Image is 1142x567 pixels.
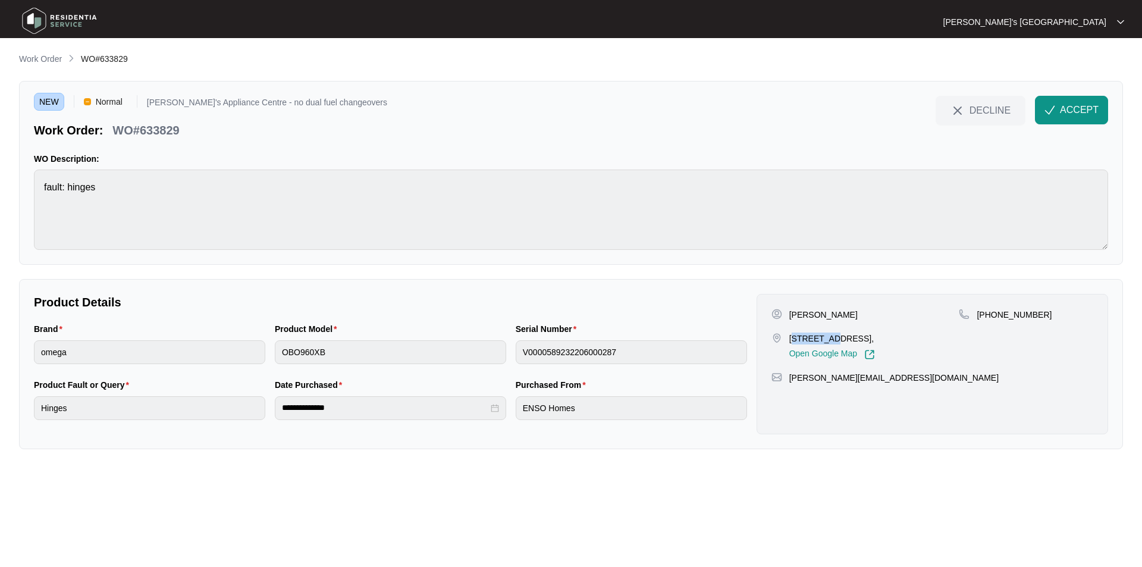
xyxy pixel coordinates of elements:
[1035,96,1108,124] button: check-IconACCEPT
[282,402,488,414] input: Date Purchased
[943,16,1106,28] p: [PERSON_NAME]'s [GEOGRAPHIC_DATA]
[112,122,179,139] p: WO#633829
[771,333,782,343] img: map-pin
[789,372,999,384] p: [PERSON_NAME][EMAIL_ADDRESS][DOMAIN_NAME]
[789,349,875,360] a: Open Google Map
[771,309,782,319] img: user-pin
[34,93,64,111] span: NEW
[34,122,103,139] p: Work Order:
[516,340,747,364] input: Serial Number
[81,54,128,64] span: WO#633829
[34,323,67,335] label: Brand
[67,54,76,63] img: chevron-right
[959,309,970,319] img: map-pin
[34,294,747,311] p: Product Details
[977,309,1052,321] p: [PHONE_NUMBER]
[275,323,342,335] label: Product Model
[789,333,875,344] p: [STREET_ADDRESS],
[970,104,1011,117] span: DECLINE
[34,396,265,420] input: Product Fault or Query
[950,104,965,118] img: close-Icon
[17,53,64,66] a: Work Order
[275,340,506,364] input: Product Model
[864,349,875,360] img: Link-External
[516,323,581,335] label: Serial Number
[516,396,747,420] input: Purchased From
[19,53,62,65] p: Work Order
[275,379,347,391] label: Date Purchased
[516,379,591,391] label: Purchased From
[1117,19,1124,25] img: dropdown arrow
[84,98,91,105] img: Vercel Logo
[771,372,782,383] img: map-pin
[91,93,127,111] span: Normal
[34,170,1108,250] textarea: fault: hinges
[34,153,1108,165] p: WO Description:
[1060,103,1099,117] span: ACCEPT
[1044,105,1055,115] img: check-Icon
[789,309,858,321] p: [PERSON_NAME]
[34,340,265,364] input: Brand
[34,379,134,391] label: Product Fault or Query
[936,96,1025,124] button: close-IconDECLINE
[147,98,387,111] p: [PERSON_NAME]'s Appliance Centre - no dual fuel changeovers
[18,3,101,39] img: residentia service logo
